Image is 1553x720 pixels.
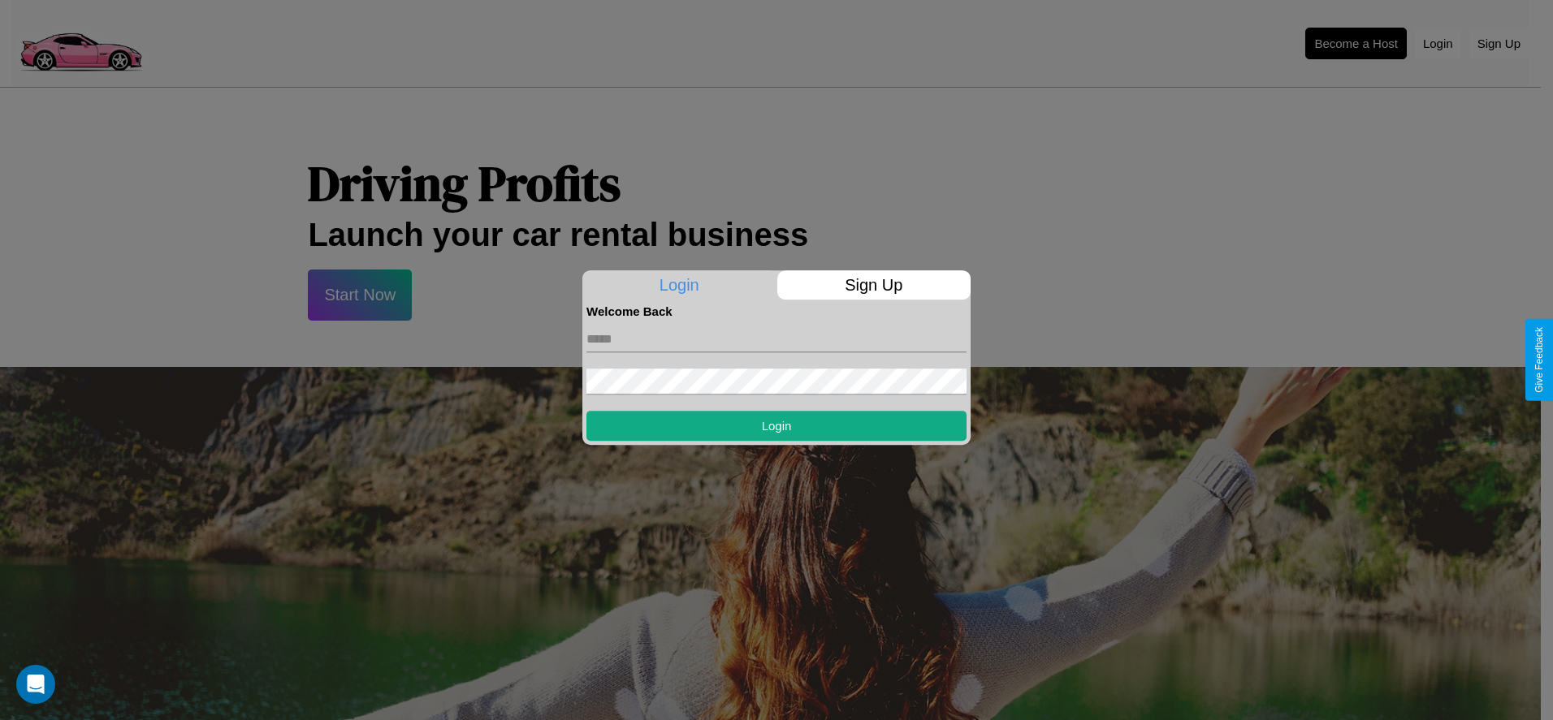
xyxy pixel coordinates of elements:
[1534,327,1545,393] div: Give Feedback
[582,270,776,300] p: Login
[16,665,55,704] div: Open Intercom Messenger
[777,270,971,300] p: Sign Up
[586,411,967,441] button: Login
[586,304,967,318] h4: Welcome Back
